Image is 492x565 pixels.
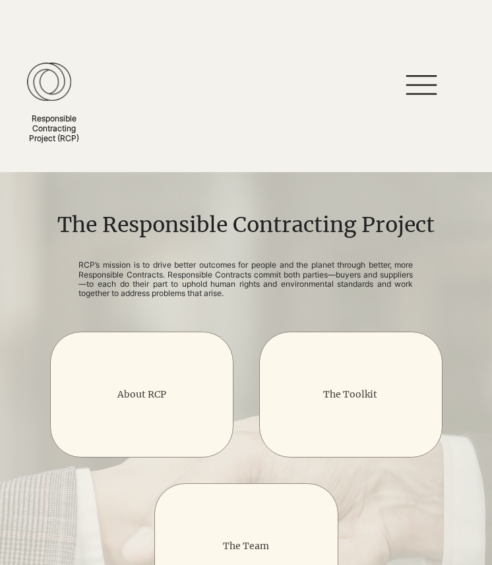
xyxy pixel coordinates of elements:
a: The Team [223,540,269,552]
a: Responsible ContractingProject (RCP) [29,113,79,143]
h1: The Responsible Contracting Project [49,210,443,240]
p: RCP’s mission is to drive better outcomes for people and the planet through better, more Responsi... [78,260,413,299]
a: About RCP [117,388,166,400]
a: The Toolkit [323,388,377,400]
